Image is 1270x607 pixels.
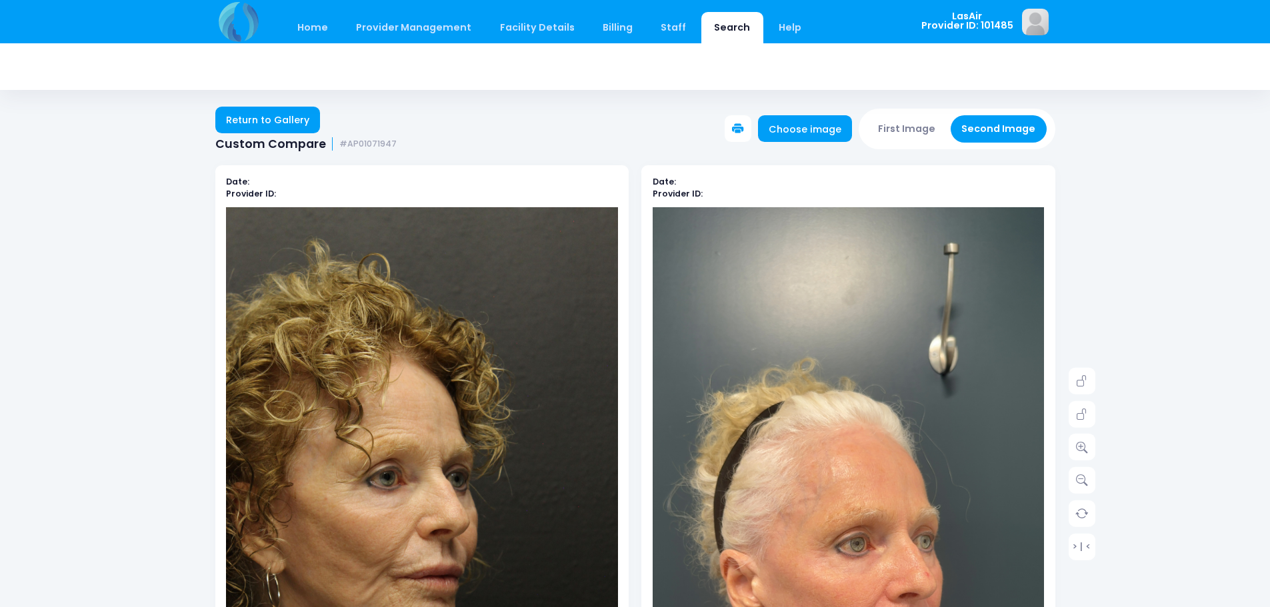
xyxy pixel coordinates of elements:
[765,12,814,43] a: Help
[921,11,1013,31] span: LasAir Provider ID: 101485
[215,137,326,151] span: Custom Compare
[339,139,397,149] small: #AP01071947
[226,188,276,199] b: Provider ID:
[343,12,485,43] a: Provider Management
[758,115,853,142] a: Choose image
[1069,533,1095,560] a: > | <
[487,12,587,43] a: Facility Details
[589,12,645,43] a: Billing
[951,115,1047,143] button: Second Image
[215,107,321,133] a: Return to Gallery
[226,176,249,187] b: Date:
[701,12,763,43] a: Search
[653,188,703,199] b: Provider ID:
[867,115,947,143] button: First Image
[1022,9,1049,35] img: image
[648,12,699,43] a: Staff
[285,12,341,43] a: Home
[653,176,676,187] b: Date:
